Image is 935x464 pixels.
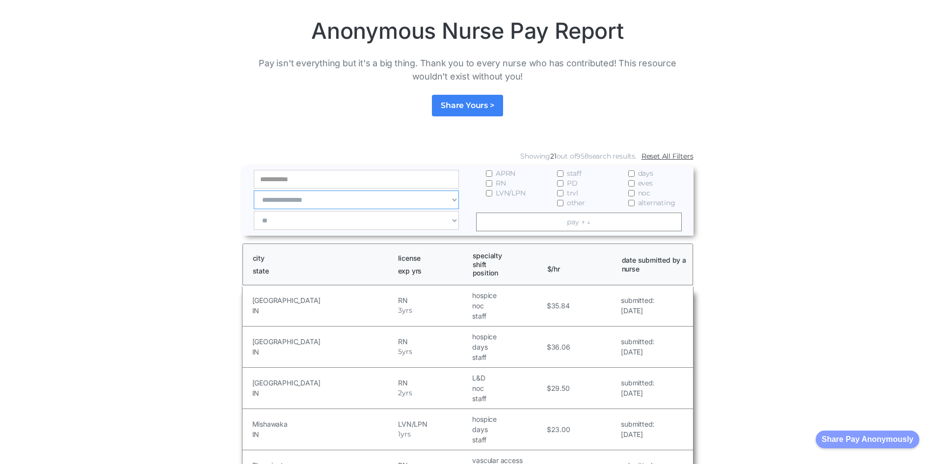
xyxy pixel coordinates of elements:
[628,180,635,187] input: eves
[621,388,654,398] h5: [DATE]
[557,190,563,196] input: trvl
[628,170,635,177] input: days
[252,419,396,429] h5: Mishawaka
[557,180,563,187] input: PD
[472,300,544,311] h5: noc
[621,336,654,347] h5: submitted:
[398,388,402,398] h5: 2
[398,419,470,429] h5: LVN/LPN
[472,331,544,342] h5: hospice
[398,305,402,316] h5: 3
[496,188,526,198] span: LVN/LPN
[621,336,654,357] a: submitted:[DATE]
[557,170,563,177] input: staff
[547,383,551,393] h5: $
[576,152,588,161] span: 958
[398,429,401,439] h5: 1
[567,198,585,208] span: other
[252,388,396,398] h5: IN
[402,347,412,357] h5: yrs
[242,17,694,45] h1: Anonymous Nurse Pay Report
[398,295,470,305] h5: RN
[638,178,653,188] span: eves
[252,429,396,439] h5: IN
[472,373,544,383] h5: L&D
[547,424,551,435] h5: $
[476,213,682,231] a: pay ↑ ↓
[253,267,389,275] h1: state
[472,352,544,362] h5: staff
[252,305,396,316] h5: IN
[621,419,654,429] h5: submitted:
[398,336,470,347] h5: RN
[486,170,492,177] input: APRN
[621,429,654,439] h5: [DATE]
[621,378,654,398] a: submitted:[DATE]
[472,424,544,435] h5: days
[628,200,635,206] input: alternating
[402,305,412,316] h5: yrs
[472,393,544,404] h5: staff
[550,152,557,161] span: 21
[473,260,538,269] h1: shift
[252,378,396,388] h5: [GEOGRAPHIC_DATA]
[472,342,544,352] h5: days
[432,95,503,116] a: Share Yours >
[621,419,654,439] a: submitted:[DATE]
[628,190,635,196] input: noc
[621,295,654,305] h5: submitted:
[621,378,654,388] h5: submitted:
[472,435,544,445] h5: staff
[551,383,570,393] h5: 29.50
[398,267,464,275] h1: exp yrs
[551,300,570,311] h5: 35.84
[242,149,694,236] form: Email Form
[547,256,613,273] h1: $/hr
[638,188,650,198] span: noc
[472,311,544,321] h5: staff
[638,198,675,208] span: alternating
[472,290,544,300] h5: hospice
[402,388,412,398] h5: yrs
[567,178,578,188] span: PD
[520,151,636,161] div: Showing out of search results.
[621,295,654,316] a: submitted:[DATE]
[252,347,396,357] h5: IN
[622,256,688,273] h1: date submitted by a nurse
[547,342,551,352] h5: $
[816,431,919,448] button: Share Pay Anonymously
[401,429,410,439] h5: yrs
[567,168,582,178] span: staff
[398,347,402,357] h5: 5
[486,190,492,196] input: LVN/LPN
[551,424,570,435] h5: 23.00
[398,378,470,388] h5: RN
[547,300,551,311] h5: $
[472,414,544,424] h5: hospice
[557,200,563,206] input: other
[551,342,570,352] h5: 36.06
[486,180,492,187] input: RN
[472,383,544,393] h5: noc
[496,178,506,188] span: RN
[621,347,654,357] h5: [DATE]
[242,56,694,83] p: Pay isn't everything but it's a big thing. Thank you to every nurse who has contributed! This res...
[496,168,515,178] span: APRN
[621,305,654,316] h5: [DATE]
[473,269,538,277] h1: position
[252,336,396,347] h5: [GEOGRAPHIC_DATA]
[638,168,653,178] span: days
[473,251,538,260] h1: specialty
[641,151,694,161] a: Reset All Filters
[253,254,389,263] h1: city
[252,295,396,305] h5: [GEOGRAPHIC_DATA]
[398,254,464,263] h1: license
[567,188,578,198] span: trvl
